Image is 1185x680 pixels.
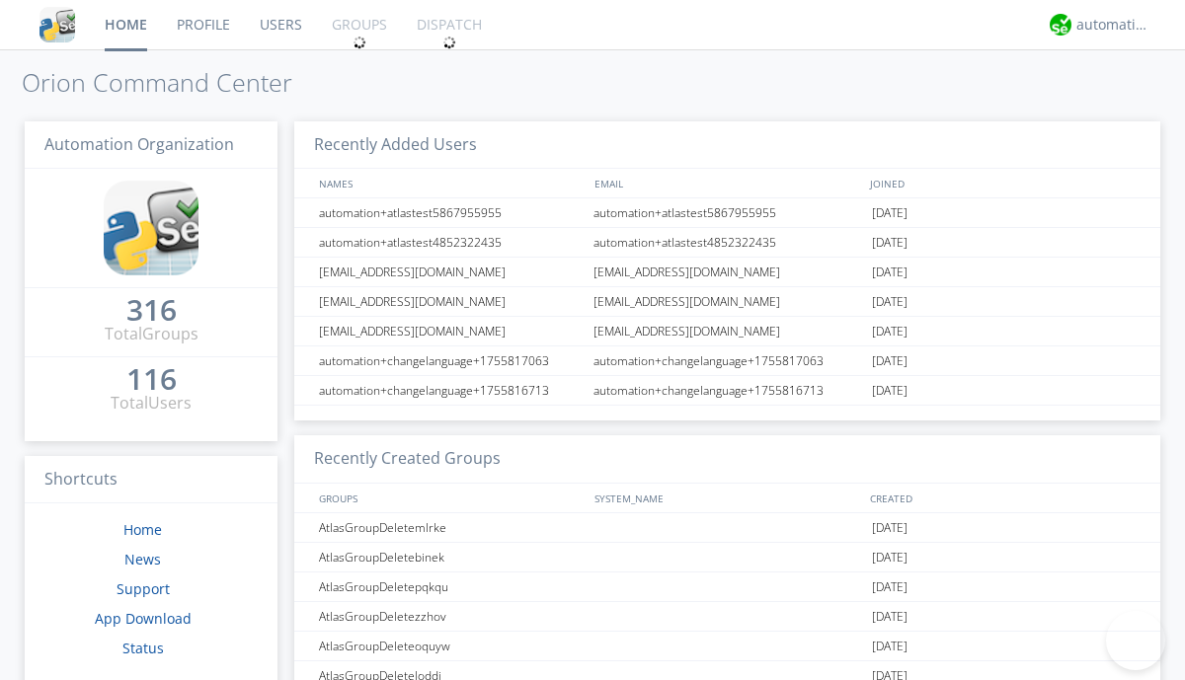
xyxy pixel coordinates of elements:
[105,323,198,345] div: Total Groups
[25,456,277,504] h3: Shortcuts
[126,300,177,320] div: 316
[872,228,908,258] span: [DATE]
[589,317,867,345] div: [EMAIL_ADDRESS][DOMAIN_NAME]
[294,198,1160,228] a: automation+atlastest5867955955automation+atlastest5867955955[DATE]
[314,632,588,660] div: AtlasGroupDeleteoquyw
[314,287,588,316] div: [EMAIL_ADDRESS][DOMAIN_NAME]
[314,376,588,405] div: automation+changelanguage+1755816713
[314,572,588,601] div: AtlasGroupDeletepqkqu
[872,543,908,572] span: [DATE]
[126,369,177,389] div: 116
[872,572,908,602] span: [DATE]
[1106,611,1165,670] iframe: Toggle Customer Support
[589,287,867,316] div: [EMAIL_ADDRESS][DOMAIN_NAME]
[865,484,1142,512] div: CREATED
[314,258,588,286] div: [EMAIL_ADDRESS][DOMAIN_NAME]
[1076,15,1150,35] div: automation+atlas
[872,198,908,228] span: [DATE]
[126,369,177,392] a: 116
[589,258,867,286] div: [EMAIL_ADDRESS][DOMAIN_NAME]
[111,392,192,415] div: Total Users
[122,639,164,657] a: Status
[294,632,1160,661] a: AtlasGroupDeleteoquyw[DATE]
[872,376,908,406] span: [DATE]
[117,579,170,598] a: Support
[39,7,75,42] img: cddb5a64eb264b2086981ab96f4c1ba7
[294,258,1160,287] a: [EMAIL_ADDRESS][DOMAIN_NAME][EMAIL_ADDRESS][DOMAIN_NAME][DATE]
[294,228,1160,258] a: automation+atlastest4852322435automation+atlastest4852322435[DATE]
[589,346,867,375] div: automation+changelanguage+1755817063
[294,287,1160,317] a: [EMAIL_ADDRESS][DOMAIN_NAME][EMAIL_ADDRESS][DOMAIN_NAME][DATE]
[294,602,1160,632] a: AtlasGroupDeletezzhov[DATE]
[124,550,161,568] a: News
[314,228,588,257] div: automation+atlastest4852322435
[872,287,908,317] span: [DATE]
[123,520,162,539] a: Home
[44,133,234,155] span: Automation Organization
[872,602,908,632] span: [DATE]
[590,169,865,197] div: EMAIL
[314,198,588,227] div: automation+atlastest5867955955
[1050,14,1071,36] img: d2d01cd9b4174d08988066c6d424eccd
[294,317,1160,346] a: [EMAIL_ADDRESS][DOMAIN_NAME][EMAIL_ADDRESS][DOMAIN_NAME][DATE]
[872,317,908,346] span: [DATE]
[590,484,865,512] div: SYSTEM_NAME
[865,169,1142,197] div: JOINED
[126,300,177,323] a: 316
[314,484,585,512] div: GROUPS
[294,513,1160,543] a: AtlasGroupDeletemlrke[DATE]
[872,632,908,661] span: [DATE]
[589,228,867,257] div: automation+atlastest4852322435
[872,258,908,287] span: [DATE]
[294,121,1160,170] h3: Recently Added Users
[872,346,908,376] span: [DATE]
[314,543,588,571] div: AtlasGroupDeletebinek
[314,602,588,631] div: AtlasGroupDeletezzhov
[872,513,908,543] span: [DATE]
[314,169,585,197] div: NAMES
[294,572,1160,602] a: AtlasGroupDeletepqkqu[DATE]
[294,543,1160,572] a: AtlasGroupDeletebinek[DATE]
[314,317,588,345] div: [EMAIL_ADDRESS][DOMAIN_NAME]
[589,376,867,405] div: automation+changelanguage+1755816713
[95,609,192,628] a: App Download
[294,376,1160,406] a: automation+changelanguage+1755816713automation+changelanguage+1755816713[DATE]
[314,513,588,542] div: AtlasGroupDeletemlrke
[104,181,198,275] img: cddb5a64eb264b2086981ab96f4c1ba7
[442,36,456,49] img: spin.svg
[294,435,1160,484] h3: Recently Created Groups
[589,198,867,227] div: automation+atlastest5867955955
[294,346,1160,376] a: automation+changelanguage+1755817063automation+changelanguage+1755817063[DATE]
[314,346,588,375] div: automation+changelanguage+1755817063
[353,36,366,49] img: spin.svg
